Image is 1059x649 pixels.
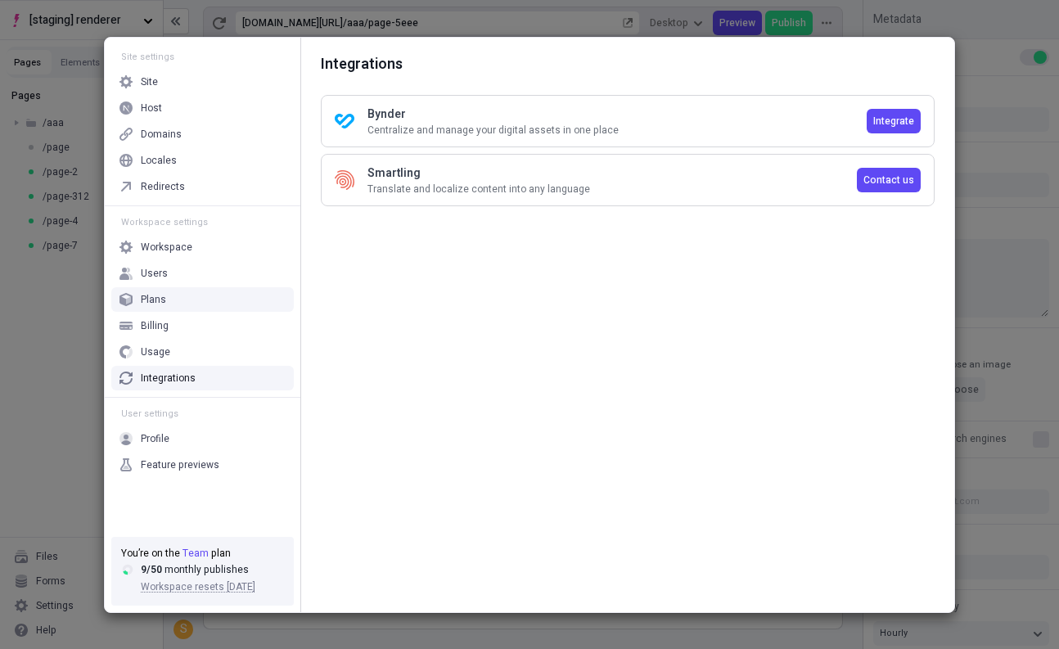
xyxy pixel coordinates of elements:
[121,547,284,560] div: You’re on the plan
[141,128,182,141] div: Domains
[141,267,168,280] div: Users
[141,579,255,594] span: Workspace resets [DATE]
[141,372,196,385] div: Integrations
[141,154,177,167] div: Locales
[141,180,185,193] div: Redirects
[367,165,857,183] p: Smartling
[141,101,162,115] div: Host
[141,75,158,88] div: Site
[141,562,162,577] span: 9 / 50
[164,562,249,577] span: monthly publishes
[863,174,914,187] span: Contact us
[111,51,294,63] div: Site settings
[141,458,219,471] div: Feature previews
[367,183,857,196] p: Translate and localize content into any language
[141,241,192,254] div: Workspace
[141,345,170,358] div: Usage
[867,109,921,133] button: Integrate
[111,408,294,420] div: User settings
[141,432,169,445] div: Profile
[183,546,209,561] span: Team
[321,54,935,75] p: Integrations
[367,124,867,137] p: Centralize and manage your digital assets in one place
[111,216,294,228] div: Workspace settings
[141,319,169,332] div: Billing
[141,293,166,306] div: Plans
[857,168,921,192] button: Contact us
[873,115,914,128] span: Integrate
[367,106,867,124] p: Bynder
